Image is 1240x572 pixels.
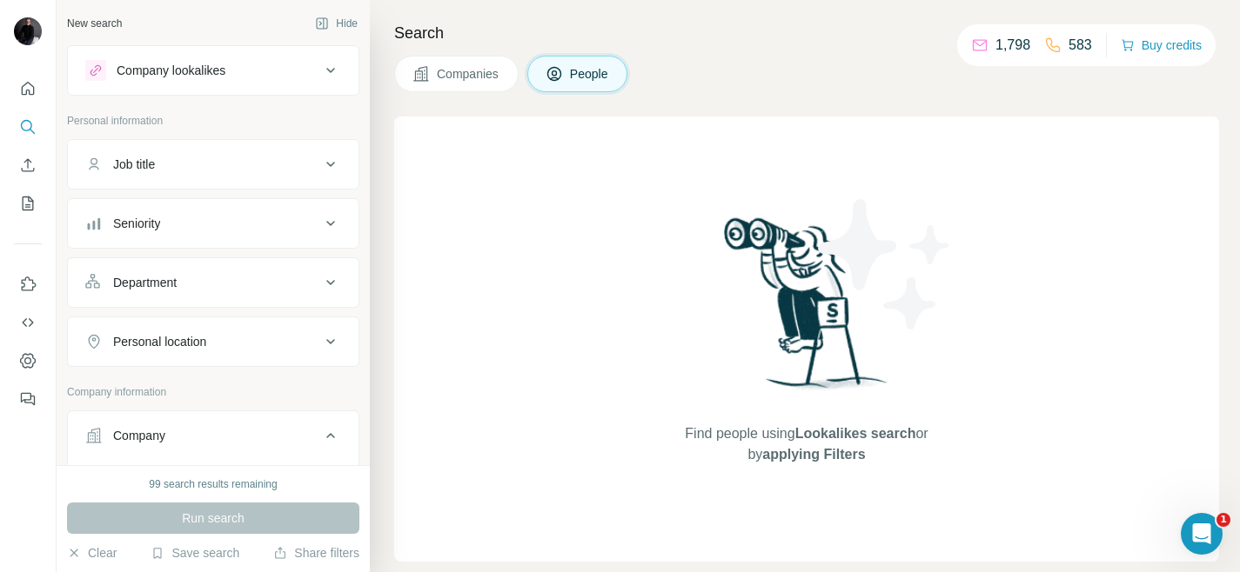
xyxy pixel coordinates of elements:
[67,544,117,562] button: Clear
[68,203,359,244] button: Seniority
[14,150,42,181] button: Enrich CSV
[113,274,177,291] div: Department
[570,65,610,83] span: People
[14,188,42,219] button: My lists
[667,423,946,465] span: Find people using or by
[113,427,165,444] div: Company
[14,269,42,300] button: Use Surfe on LinkedIn
[1121,33,1202,57] button: Buy credits
[85,463,341,486] div: Select a company name or website
[14,307,42,338] button: Use Surfe API
[303,10,370,37] button: Hide
[437,65,500,83] span: Companies
[113,156,155,173] div: Job title
[68,50,359,91] button: Company lookalikes
[151,544,239,562] button: Save search
[995,35,1030,56] p: 1,798
[14,383,42,415] button: Feedback
[14,345,42,376] button: Dashboard
[14,73,42,104] button: Quick start
[67,113,359,129] p: Personal information
[795,426,916,441] span: Lookalikes search
[68,415,359,463] button: Company
[67,16,122,31] div: New search
[14,17,42,45] img: Avatar
[1181,513,1223,555] iframe: Intercom live chat
[394,21,1219,45] h4: Search
[68,321,359,362] button: Personal location
[113,333,206,350] div: Personal location
[1217,513,1230,527] span: 1
[68,262,359,303] button: Department
[113,215,160,232] div: Seniority
[762,447,865,462] span: applying Filters
[273,544,359,562] button: Share filters
[807,186,963,343] img: Surfe Illustration - Stars
[149,476,277,492] div: 99 search results remaining
[1069,35,1092,56] p: 583
[117,62,225,79] div: Company lookalikes
[68,143,359,185] button: Job title
[14,111,42,143] button: Search
[716,213,897,407] img: Surfe Illustration - Woman searching with binoculars
[67,384,359,400] p: Company information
